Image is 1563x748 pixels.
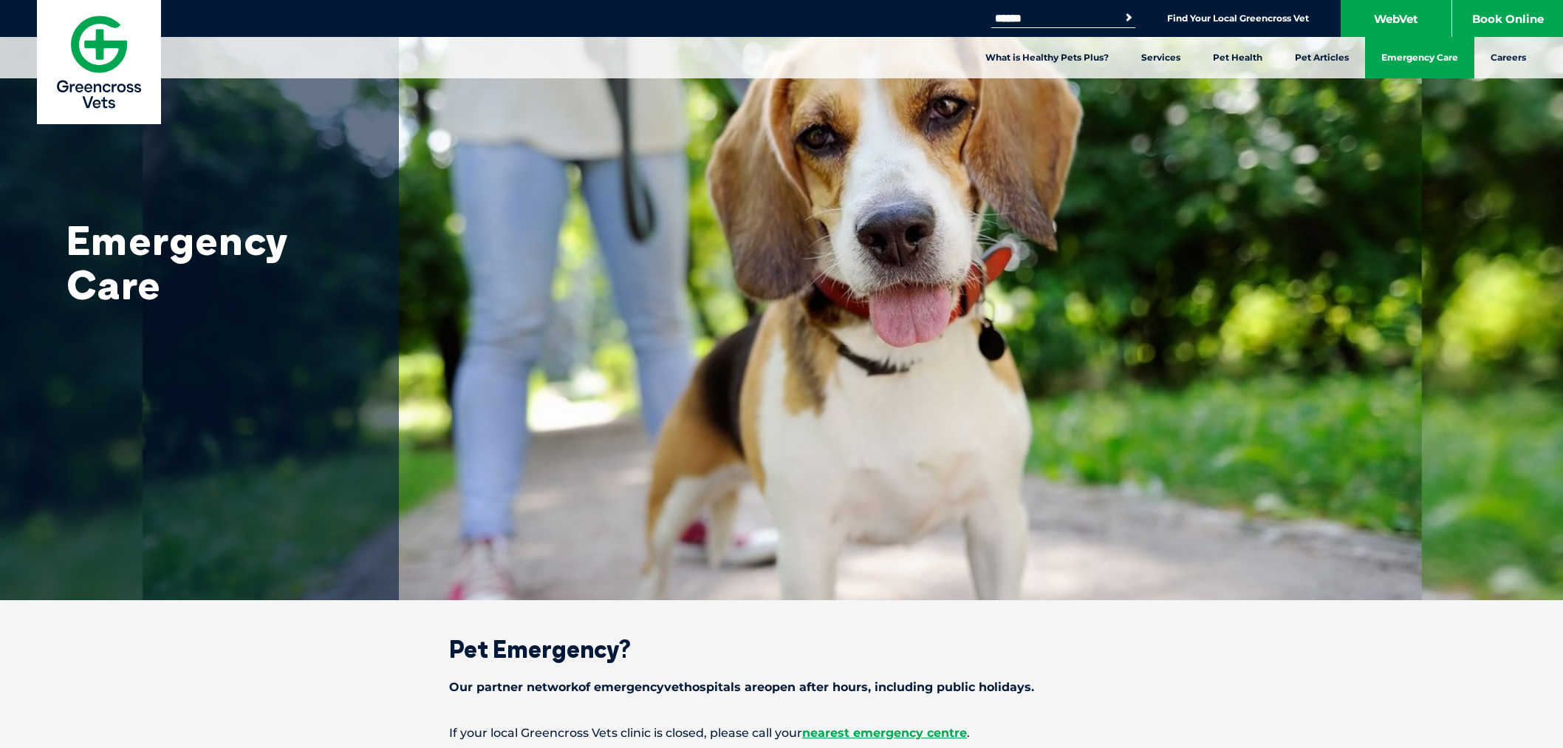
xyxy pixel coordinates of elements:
button: Search [1121,10,1136,25]
a: Pet Health [1197,37,1279,78]
span: . [967,726,970,740]
a: What is Healthy Pets Plus? [969,37,1125,78]
a: Find Your Local Greencross Vet [1167,13,1309,24]
a: Pet Articles [1279,37,1365,78]
span: open after hours, including public holidays. [765,680,1034,694]
span: vet [664,680,684,694]
span: Our partner network [449,680,578,694]
a: Emergency Care [1365,37,1474,78]
h1: Emergency Care [66,218,362,307]
span: are [745,680,765,694]
span: hospitals [684,680,741,694]
h2: Pet Emergency? [397,637,1166,661]
span: If your local Greencross Vets clinic is closed, please call your [449,726,802,740]
a: Services [1125,37,1197,78]
a: Careers [1474,37,1542,78]
a: nearest emergency centre [802,726,967,740]
span: of emergency [578,680,664,694]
